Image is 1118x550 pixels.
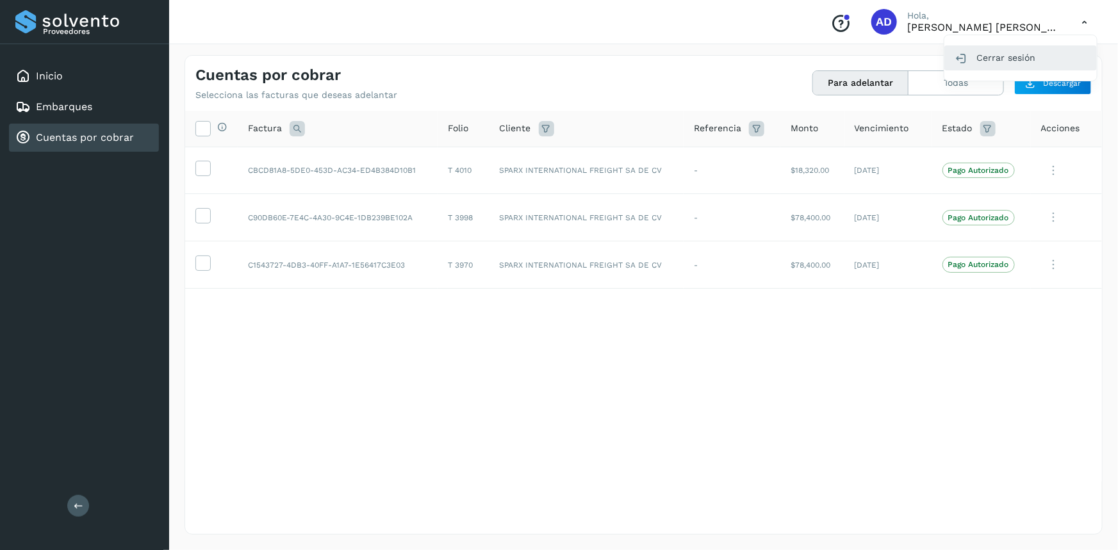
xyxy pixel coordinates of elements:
[9,62,159,90] div: Inicio
[36,131,134,143] a: Cuentas por cobrar
[43,27,154,36] p: Proveedores
[9,124,159,152] div: Cuentas por cobrar
[36,101,92,113] a: Embarques
[9,93,159,121] div: Embarques
[944,45,1097,70] div: Cerrar sesión
[36,70,63,82] a: Inicio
